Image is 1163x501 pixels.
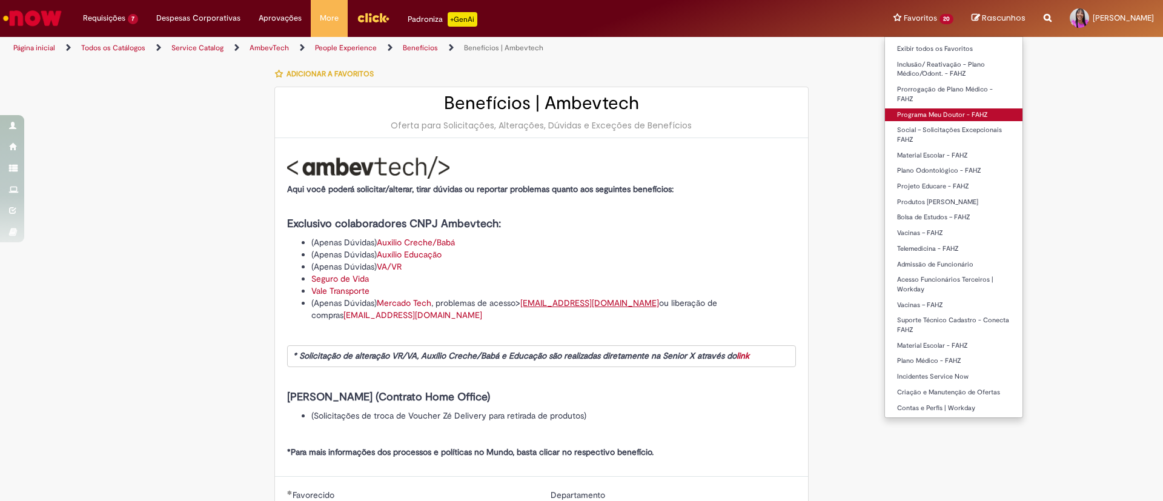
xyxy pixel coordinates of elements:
[885,273,1022,296] a: Acesso Funcionários Terceiros | Workday
[885,149,1022,162] a: Material Escolar - FAHZ
[885,299,1022,312] a: Vacinas – FAHZ
[939,14,953,24] span: 20
[13,43,55,53] a: Página inicial
[885,314,1022,336] a: Suporte Técnico Cadastro - Conecta FAHZ
[287,390,490,404] strong: [PERSON_NAME] (Contrato Home Office)
[311,236,796,248] li: (Apenas Dúvidas)
[885,196,1022,209] a: Produtos [PERSON_NAME]
[259,12,302,24] span: Aprovações
[448,12,477,27] p: +GenAi
[9,37,766,59] ul: Trilhas de página
[885,180,1022,193] a: Projeto Educare - FAHZ
[287,446,654,457] strong: *Para mais informações dos processos e políticas no Mundo, basta clicar no respectivo benefício.
[311,260,796,273] li: (Apenas Dúvidas)
[904,12,937,24] span: Favoritos
[885,58,1022,81] a: Inclusão/ Reativação - Plano Médico/Odont. - FAHZ
[311,410,796,422] li: (Solicitações de troca de Voucher Zé Delivery para retirada de produtos)
[885,339,1022,353] a: Material Escolar - FAHZ
[293,350,749,361] em: * Solicitação de alteração VR/VA, Auxílio Creche/Babá e Educação são realizadas diretamente na Se...
[287,217,501,231] strong: Exclusivo colaboradores CNPJ Ambevtech:
[274,61,380,87] button: Adicionar a Favoritos
[982,12,1025,24] span: Rascunhos
[377,249,442,260] a: Auxílio Educação
[377,237,455,248] a: Auxilio Creche/Babá
[377,261,402,272] a: VA/VR
[343,310,482,320] a: [EMAIL_ADDRESS][DOMAIN_NAME]
[885,242,1022,256] a: Telemedicina - FAHZ
[885,124,1022,146] a: Social – Solicitações Excepcionais FAHZ
[520,297,659,308] a: [EMAIL_ADDRESS][DOMAIN_NAME]
[403,43,438,53] a: Benefícios
[885,211,1022,224] a: Bolsa de Estudos – FAHZ
[81,43,145,53] a: Todos os Catálogos
[287,490,293,495] span: Obrigatório Preenchido
[551,489,608,501] label: Somente leitura - Departamento
[884,36,1023,418] ul: Favoritos
[311,248,796,260] li: (Apenas Dúvidas)
[311,297,796,321] li: (Apenas Dúvidas) , problemas de acesso> ou liberação de compras
[287,184,674,194] strong: Aqui você poderá solicitar/alterar, tirar dúvidas ou reportar problemas quanto aos seguintes bene...
[320,12,339,24] span: More
[408,12,477,27] div: Padroniza
[885,164,1022,178] a: Plano Odontológico - FAHZ
[156,12,240,24] span: Despesas Corporativas
[287,119,796,131] div: Oferta para Solicitações, Alterações, Dúvidas e Exceções de Benefícios
[885,402,1022,415] a: Contas e Perfis | Workday
[464,43,543,53] a: Benefícios | Ambevtech
[885,386,1022,399] a: Criação e Manutenção de Ofertas
[377,297,431,308] a: Mercado Tech
[171,43,224,53] a: Service Catalog
[128,14,138,24] span: 7
[885,258,1022,271] a: Admissão de Funcionário
[1093,13,1154,23] span: [PERSON_NAME]
[737,350,749,361] a: link
[885,83,1022,105] a: Prorrogação de Plano Médico - FAHZ
[1,6,64,30] img: ServiceNow
[885,354,1022,368] a: Plano Médico - FAHZ
[287,69,374,79] span: Adicionar a Favoritos
[885,108,1022,122] a: Programa Meu Doutor - FAHZ
[885,42,1022,56] a: Exibir todos os Favoritos
[250,43,289,53] a: AmbevTech
[315,43,377,53] a: People Experience
[972,13,1025,24] a: Rascunhos
[311,273,369,284] a: Seguro de Vida
[83,12,125,24] span: Requisições
[311,285,369,296] a: Vale Transporte
[885,370,1022,383] a: Incidentes Service Now
[357,8,389,27] img: click_logo_yellow_360x200.png
[287,93,796,113] h2: Benefícios | Ambevtech
[293,489,337,500] span: Necessários - Favorecido
[551,489,608,500] span: Somente leitura - Departamento
[885,227,1022,240] a: Vacinas – FAHZ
